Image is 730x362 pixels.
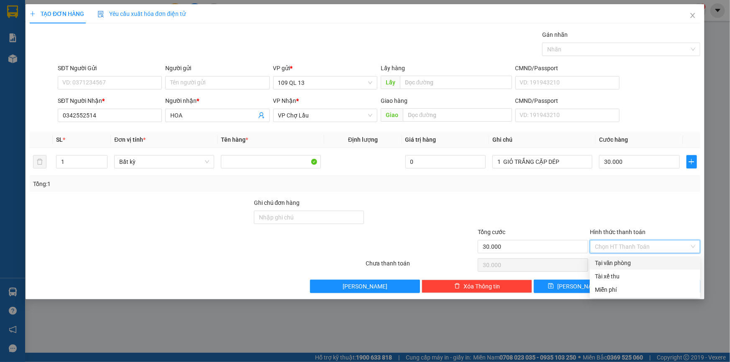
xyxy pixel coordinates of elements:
[48,31,55,37] span: phone
[515,96,620,105] div: CMND/Passport
[405,136,436,143] span: Giá trị hàng
[278,109,372,122] span: VP Chợ Lầu
[343,282,387,291] span: [PERSON_NAME]
[478,229,505,235] span: Tổng cước
[221,136,248,143] span: Tên hàng
[348,136,378,143] span: Định lượng
[464,282,500,291] span: Xóa Thông tin
[681,4,704,28] button: Close
[557,282,602,291] span: [PERSON_NAME]
[381,76,400,89] span: Lấy
[48,20,55,27] span: environment
[595,272,695,281] div: Tài xế thu
[33,155,46,168] button: delete
[33,179,282,189] div: Tổng: 1
[595,285,695,294] div: Miễn phí
[119,156,209,168] span: Bất kỳ
[30,11,36,17] span: plus
[381,108,403,122] span: Giao
[221,155,321,168] input: VD: Bàn, Ghế
[165,64,269,73] div: Người gửi
[4,18,159,29] li: 01 [PERSON_NAME]
[381,65,405,71] span: Lấy hàng
[30,10,84,17] span: TẠO ĐƠN HÀNG
[687,158,697,165] span: plus
[58,96,162,105] div: SĐT Người Nhận
[599,136,628,143] span: Cước hàng
[48,5,118,16] b: [PERSON_NAME]
[4,4,46,46] img: logo.jpg
[254,199,300,206] label: Ghi chú đơn hàng
[689,12,696,19] span: close
[310,280,420,293] button: [PERSON_NAME]
[278,76,372,89] span: 109 QL 13
[4,29,159,39] li: 02523854854
[58,64,162,73] div: SĐT Người Gửi
[97,11,104,18] img: icon
[515,64,620,73] div: CMND/Passport
[534,280,616,293] button: save[PERSON_NAME]
[492,155,592,168] input: Ghi Chú
[400,76,512,89] input: Dọc đường
[548,283,554,290] span: save
[273,97,297,104] span: VP Nhận
[381,97,407,104] span: Giao hàng
[405,155,486,168] input: 0
[595,258,695,268] div: Tại văn phòng
[590,229,645,235] label: Hình thức thanh toán
[97,10,186,17] span: Yêu cầu xuất hóa đơn điện tử
[422,280,532,293] button: deleteXóa Thông tin
[254,211,364,224] input: Ghi chú đơn hàng
[273,64,377,73] div: VP gửi
[686,155,697,168] button: plus
[365,259,477,273] div: Chưa thanh toán
[114,136,146,143] span: Đơn vị tính
[165,96,269,105] div: Người nhận
[4,52,85,66] b: GỬI : 109 QL 13
[454,283,460,290] span: delete
[56,136,63,143] span: SL
[403,108,512,122] input: Dọc đường
[542,31,568,38] label: Gán nhãn
[489,132,596,148] th: Ghi chú
[258,112,265,119] span: user-add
